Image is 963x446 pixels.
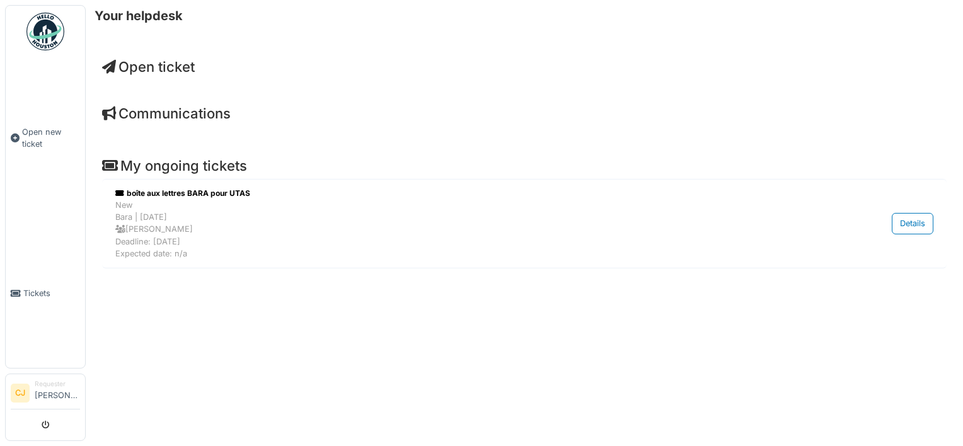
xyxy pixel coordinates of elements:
h4: My ongoing tickets [102,157,947,174]
h6: Your helpdesk [95,8,183,23]
a: boîte aux lettres BARA pour UTAS NewBara | [DATE] [PERSON_NAME]Deadline: [DATE]Expected date: n/a... [112,185,937,263]
div: New Bara | [DATE] [PERSON_NAME] Deadline: [DATE] Expected date: n/a [115,199,803,260]
a: Open ticket [102,59,195,75]
li: [PERSON_NAME] [35,379,80,406]
div: Details [892,213,933,234]
span: Open new ticket [22,126,80,150]
div: boîte aux lettres BARA pour UTAS [115,188,803,199]
a: Tickets [6,219,85,368]
a: Open new ticket [6,57,85,219]
div: Requester [35,379,80,389]
li: CJ [11,384,30,403]
h4: Communications [102,105,947,122]
img: Badge_color-CXgf-gQk.svg [26,13,64,50]
a: CJ Requester[PERSON_NAME] [11,379,80,409]
span: Tickets [23,287,80,299]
